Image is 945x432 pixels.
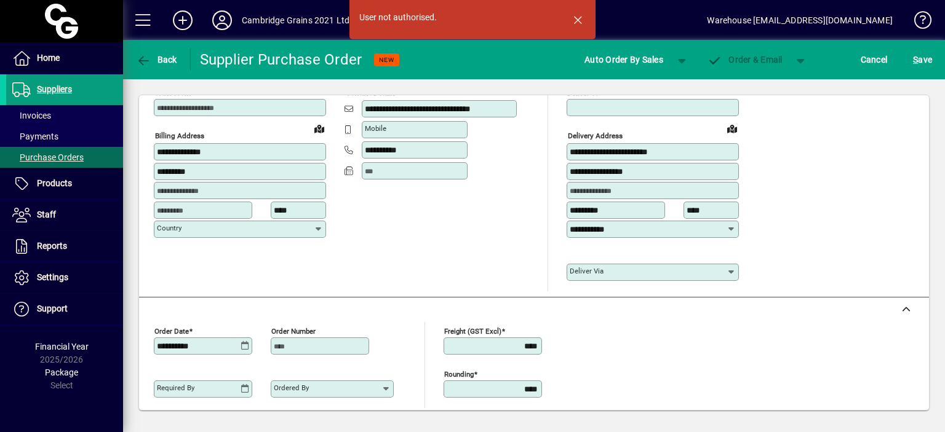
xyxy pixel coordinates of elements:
[202,9,242,31] button: Profile
[37,84,72,94] span: Suppliers
[133,49,180,71] button: Back
[6,262,123,293] a: Settings
[6,200,123,230] a: Staff
[200,50,362,69] div: Supplier Purchase Order
[6,231,123,262] a: Reports
[37,210,56,219] span: Staff
[37,304,68,313] span: Support
[154,326,189,335] mat-label: Order date
[707,10,893,30] div: Warehouse [EMAIL_ADDRESS][DOMAIN_NAME]
[274,383,309,392] mat-label: Ordered by
[163,9,202,31] button: Add
[12,152,84,162] span: Purchase Orders
[910,49,935,71] button: Save
[37,272,68,282] span: Settings
[6,126,123,147] a: Payments
[136,55,177,65] span: Back
[578,49,669,71] button: Auto Order By Sales
[701,49,789,71] button: Order & Email
[444,369,474,378] mat-label: Rounding
[123,49,191,71] app-page-header-button: Back
[37,53,60,63] span: Home
[45,367,78,377] span: Package
[708,55,783,65] span: Order & Email
[913,50,932,69] span: ave
[6,105,123,126] a: Invoices
[157,224,181,232] mat-label: Country
[444,326,501,335] mat-label: Freight (GST excl)
[37,241,67,251] span: Reports
[6,294,123,324] a: Support
[157,383,194,392] mat-label: Required by
[6,43,123,74] a: Home
[365,124,386,133] mat-label: Mobile
[905,2,930,42] a: Knowledge Base
[6,168,123,199] a: Products
[722,119,742,138] a: View on map
[242,10,349,30] div: Cambridge Grains 2021 Ltd
[35,342,89,351] span: Financial Year
[6,147,123,168] a: Purchase Orders
[37,178,72,188] span: Products
[12,132,58,141] span: Payments
[913,55,918,65] span: S
[309,119,329,138] a: View on map
[12,111,51,120] span: Invoices
[584,50,663,69] span: Auto Order By Sales
[861,50,888,69] span: Cancel
[858,49,891,71] button: Cancel
[379,56,394,64] span: NEW
[271,326,316,335] mat-label: Order number
[570,267,604,275] mat-label: Deliver via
